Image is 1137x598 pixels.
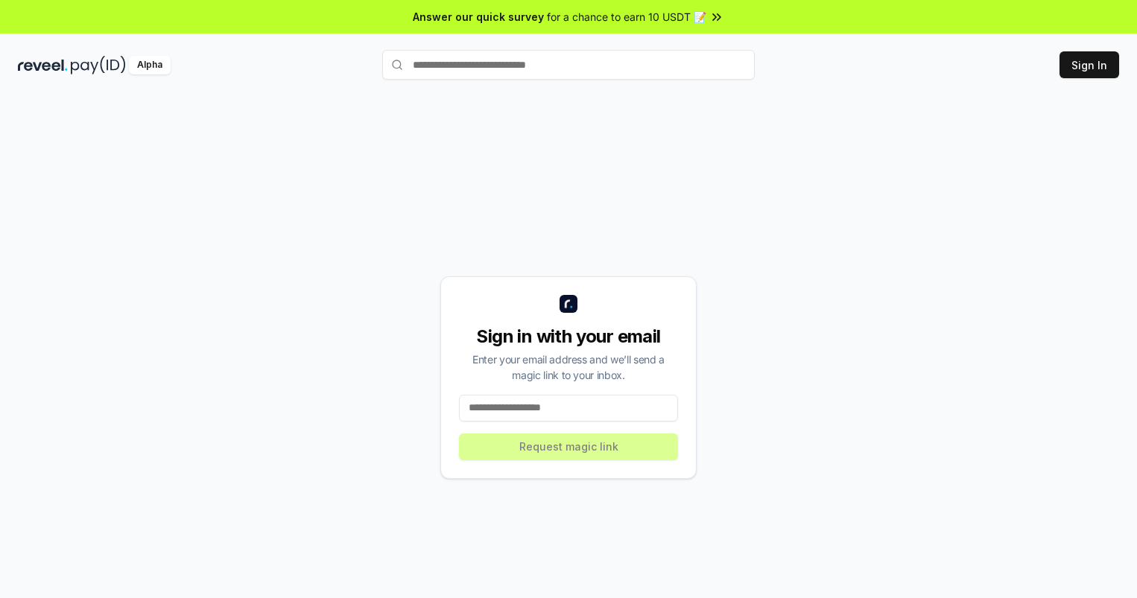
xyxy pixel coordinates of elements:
button: Sign In [1060,51,1119,78]
span: Answer our quick survey [413,9,544,25]
span: for a chance to earn 10 USDT 📝 [547,9,706,25]
div: Sign in with your email [459,325,678,349]
div: Alpha [129,56,171,74]
div: Enter your email address and we’ll send a magic link to your inbox. [459,352,678,383]
img: pay_id [71,56,126,74]
img: logo_small [560,295,577,313]
img: reveel_dark [18,56,68,74]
